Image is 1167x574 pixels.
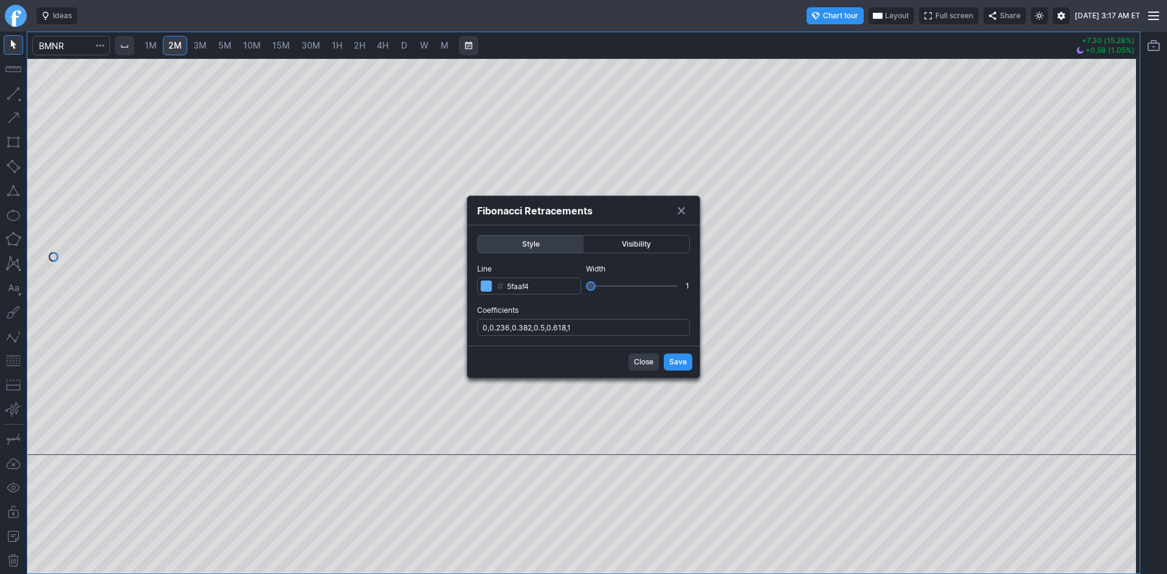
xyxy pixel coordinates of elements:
[477,278,581,295] input: Line#
[664,354,692,371] button: Save
[634,356,653,368] span: Close
[628,354,659,371] button: Close
[477,304,690,316] span: Coefficients
[477,263,581,275] span: Line
[586,263,690,275] span: Width
[483,238,578,250] span: Style
[669,356,687,368] span: Save
[477,204,593,217] h4: Fibonacci Retracements
[478,236,583,253] button: Style
[477,319,690,336] input: Coefficients
[583,236,689,253] button: Visibility
[685,280,690,292] div: 1
[589,238,684,250] span: Visibility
